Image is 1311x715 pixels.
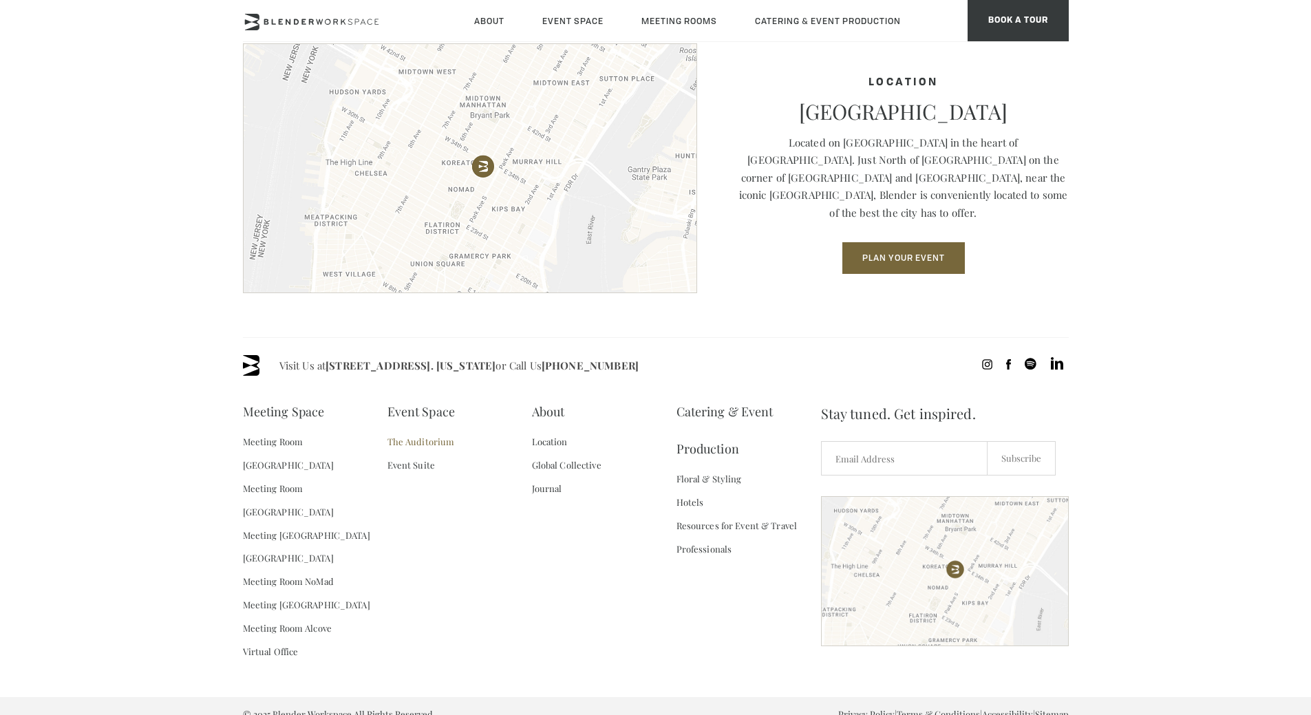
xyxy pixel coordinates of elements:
span: Visit Us at or Call Us [279,355,639,376]
a: Global Collective [532,453,601,477]
a: Floral & Styling [676,467,742,491]
button: Plan Your Event [842,242,965,274]
input: Email Address [821,441,988,476]
p: Located on [GEOGRAPHIC_DATA] in the heart of [GEOGRAPHIC_DATA]. Just North of [GEOGRAPHIC_DATA] o... [738,134,1069,222]
a: Event Suite [387,453,435,477]
p: [GEOGRAPHIC_DATA] [738,99,1069,124]
img: blender-map.jpg [243,43,697,293]
a: Meeting [GEOGRAPHIC_DATA] [243,524,370,547]
h4: Location [738,77,1069,89]
span: Stay tuned. Get inspired. [821,393,1069,434]
iframe: Chat Widget [1063,539,1311,715]
a: Journal [532,477,562,500]
a: [GEOGRAPHIC_DATA] [243,546,334,570]
a: Resources for Event & Travel Professionals [676,514,821,561]
a: Meeting Room NoMad [243,570,334,593]
a: Meeting Room Alcove [243,617,332,640]
a: Meeting Space [243,393,325,430]
a: [PHONE_NUMBER] [542,359,639,372]
a: Catering & Event Production [676,393,821,467]
a: Virtual Office [243,640,299,663]
a: Meeting Room [GEOGRAPHIC_DATA] [243,430,387,477]
a: Event Space [387,393,455,430]
a: [STREET_ADDRESS]. [US_STATE] [326,359,495,372]
a: Meeting [GEOGRAPHIC_DATA] [243,593,370,617]
a: Location [532,430,568,453]
a: Hotels [676,491,704,514]
input: Subscribe [987,441,1056,476]
a: About [532,393,565,430]
a: The Auditorium [387,430,455,453]
a: Meeting Room [GEOGRAPHIC_DATA] [243,477,387,524]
